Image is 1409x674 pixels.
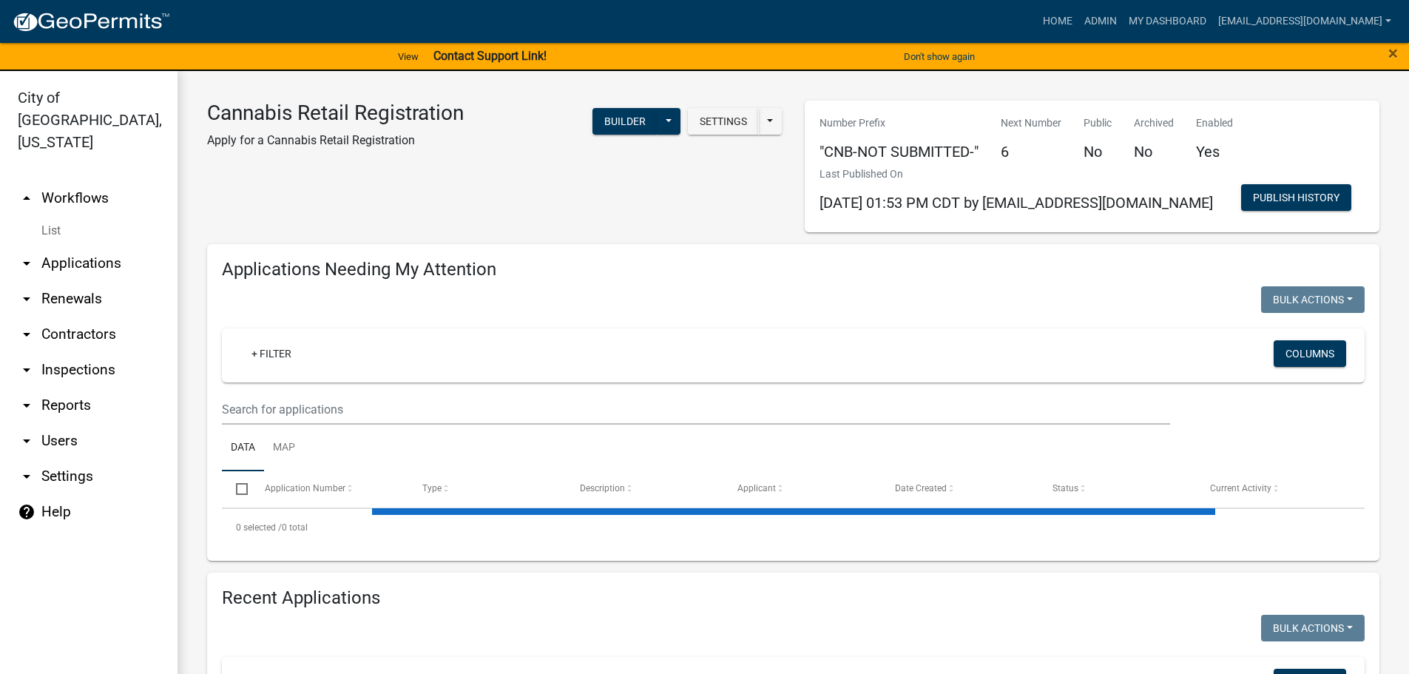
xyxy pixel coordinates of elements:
[240,340,303,367] a: + Filter
[18,397,36,414] i: arrow_drop_down
[1084,115,1112,131] p: Public
[18,189,36,207] i: arrow_drop_up
[1261,286,1365,313] button: Bulk Actions
[18,503,36,521] i: help
[1001,143,1061,161] h5: 6
[264,425,304,472] a: Map
[222,425,264,472] a: Data
[18,326,36,343] i: arrow_drop_down
[392,44,425,69] a: View
[1001,115,1061,131] p: Next Number
[881,471,1038,507] datatable-header-cell: Date Created
[1212,7,1397,36] a: [EMAIL_ADDRESS][DOMAIN_NAME]
[236,522,282,533] span: 0 selected /
[1241,192,1351,204] wm-modal-confirm: Workflow Publish History
[222,259,1365,280] h4: Applications Needing My Attention
[18,468,36,485] i: arrow_drop_down
[898,44,981,69] button: Don't show again
[222,509,1365,546] div: 0 total
[18,255,36,272] i: arrow_drop_down
[1037,7,1078,36] a: Home
[1123,7,1212,36] a: My Dashboard
[250,471,408,507] datatable-header-cell: Application Number
[222,471,250,507] datatable-header-cell: Select
[580,483,625,493] span: Description
[222,587,1365,609] h4: Recent Applications
[222,394,1170,425] input: Search for applications
[1210,483,1271,493] span: Current Activity
[723,471,881,507] datatable-header-cell: Applicant
[820,115,979,131] p: Number Prefix
[1134,143,1174,161] h5: No
[408,471,565,507] datatable-header-cell: Type
[18,290,36,308] i: arrow_drop_down
[1388,43,1398,64] span: ×
[820,143,979,161] h5: "CNB-NOT SUBMITTED-"
[737,483,776,493] span: Applicant
[1196,115,1233,131] p: Enabled
[820,194,1213,212] span: [DATE] 01:53 PM CDT by [EMAIL_ADDRESS][DOMAIN_NAME]
[422,483,442,493] span: Type
[1388,44,1398,62] button: Close
[895,483,947,493] span: Date Created
[207,101,464,126] h3: Cannabis Retail Registration
[1084,143,1112,161] h5: No
[1078,7,1123,36] a: Admin
[1274,340,1346,367] button: Columns
[688,108,759,135] button: Settings
[1241,184,1351,211] button: Publish History
[265,483,345,493] span: Application Number
[1196,471,1354,507] datatable-header-cell: Current Activity
[433,49,547,63] strong: Contact Support Link!
[18,361,36,379] i: arrow_drop_down
[820,166,1213,182] p: Last Published On
[1261,615,1365,641] button: Bulk Actions
[207,132,464,149] p: Apply for a Cannabis Retail Registration
[1038,471,1196,507] datatable-header-cell: Status
[1196,143,1233,161] h5: Yes
[18,432,36,450] i: arrow_drop_down
[592,108,658,135] button: Builder
[566,471,723,507] datatable-header-cell: Description
[1052,483,1078,493] span: Status
[1134,115,1174,131] p: Archived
